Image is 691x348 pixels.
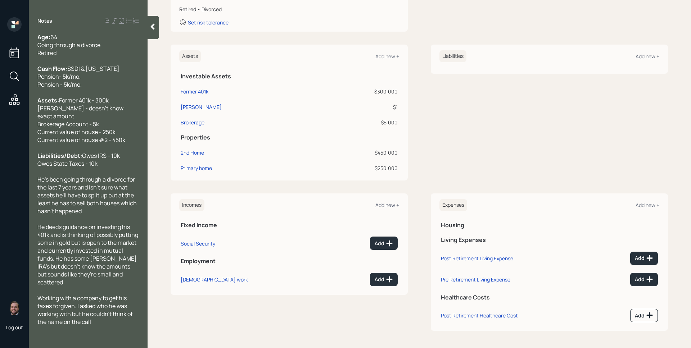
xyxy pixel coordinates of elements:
[37,223,139,286] span: He deeds guidance on investing his 401k and is thinking of possibly putting some in gold but is o...
[630,309,658,322] button: Add
[181,276,248,283] div: [DEMOGRAPHIC_DATA] work
[37,17,52,24] label: Notes
[630,252,658,265] button: Add
[636,53,659,60] div: Add new +
[441,312,518,319] div: Post Retirement Healthcare Cost
[630,273,658,286] button: Add
[181,164,212,172] div: Primary home
[439,50,466,62] h6: Liabilities
[181,134,398,141] h5: Properties
[635,255,653,262] div: Add
[441,222,658,229] h5: Housing
[318,119,398,126] div: $5,000
[37,65,121,88] span: SSDI & [US_STATE] Pension- 5k/mo. Pension - 5k/mo.
[375,53,399,60] div: Add new +
[635,276,653,283] div: Add
[375,276,393,283] div: Add
[441,276,510,283] div: Pre Retirement Living Expense
[375,240,393,247] div: Add
[636,202,659,209] div: Add new +
[441,237,658,243] h5: Living Expenses
[370,273,398,286] button: Add
[181,240,215,247] div: Social Security
[181,103,222,111] div: [PERSON_NAME]
[181,222,398,229] h5: Fixed Income
[37,152,82,160] span: Liabilities/Debt:
[441,255,513,262] div: Post Retirement Living Expense
[181,258,398,265] h5: Employment
[37,33,50,41] span: Age:
[179,50,201,62] h6: Assets
[181,88,208,95] div: Former 401k
[37,175,138,215] span: He's been going through a divorce for the last 7 years and isn't sure what assets he'll have to s...
[318,149,398,156] div: $450,000
[318,164,398,172] div: $250,000
[375,202,399,209] div: Add new +
[441,294,658,301] h5: Healthcare Costs
[37,96,59,104] span: Assets:
[635,312,653,319] div: Add
[318,88,398,95] div: $300,000
[37,33,100,57] span: 64 Going through a divorce Retired
[7,301,22,315] img: james-distasi-headshot.png
[181,149,204,156] div: 2nd Home
[6,324,23,331] div: Log out
[370,237,398,250] button: Add
[37,294,134,326] span: Working with a company to get his taxes forgiven. I asked who he was working with but he couldn't...
[318,103,398,111] div: $1
[37,152,120,168] span: Owes IRS - 10k Owes State Taxes - 10k
[37,96,125,144] span: Former 401k - 300k [PERSON_NAME] - doesn't know exact amount Brokerage Account - 5k Current value...
[179,5,399,13] div: Retired • Divorced
[181,119,204,126] div: Brokerage
[188,19,229,26] div: Set risk tolerance
[37,65,67,73] span: Cash Flow:
[439,199,467,211] h6: Expenses
[181,73,398,80] h5: Investable Assets
[179,199,204,211] h6: Incomes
